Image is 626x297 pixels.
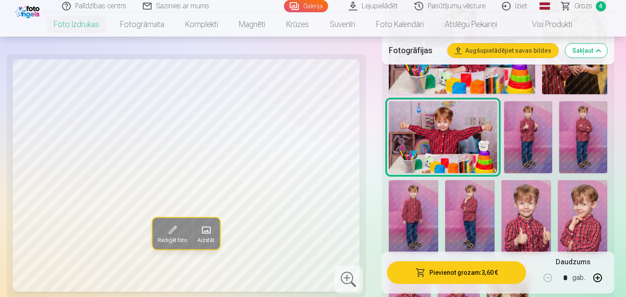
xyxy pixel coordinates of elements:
a: Atslēgu piekariņi [434,12,508,37]
a: Magnēti [228,12,276,37]
img: /fa1 [15,3,42,18]
a: Suvenīri [319,12,366,37]
button: Aizstāt [192,218,220,249]
button: Sakļaut [565,44,607,58]
a: Komplekti [175,12,228,37]
span: 4 [596,1,606,11]
a: Foto kalendāri [366,12,434,37]
div: gab. [572,267,585,288]
h5: Fotogrāfijas [389,44,441,57]
button: Pievienot grozam:3,60 € [387,261,526,284]
button: Augšupielādējiet savas bildes [448,44,558,58]
span: Grozs [574,1,592,11]
a: Foto izdrukas [43,12,110,37]
a: Krūzes [276,12,319,37]
a: Visi produkti [508,12,583,37]
a: Fotogrāmata [110,12,175,37]
button: Rediģēt foto [152,218,192,249]
h5: Daudzums [556,257,590,267]
span: Rediģēt foto [158,237,187,244]
span: Aizstāt [197,237,214,244]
